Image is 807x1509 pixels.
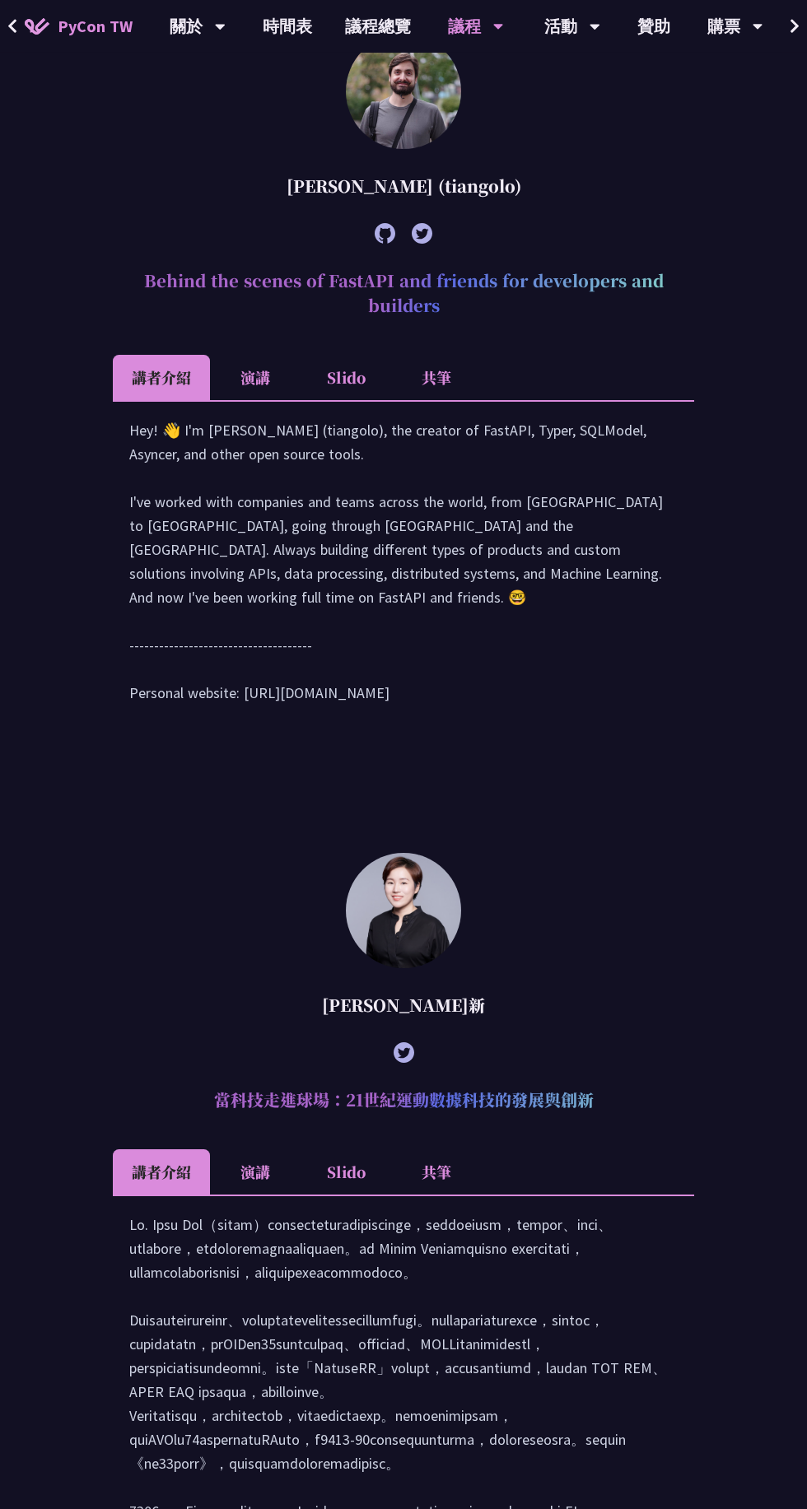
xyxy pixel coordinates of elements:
[113,1149,210,1195] li: 講者介紹
[113,256,694,330] h2: Behind the scenes of FastAPI and friends for developers and builders
[391,1149,482,1195] li: 共筆
[8,6,149,47] a: PyCon TW
[210,355,301,400] li: 演講
[113,980,694,1030] div: [PERSON_NAME]新
[391,355,482,400] li: 共筆
[113,355,210,400] li: 講者介紹
[129,418,678,721] div: Hey! 👋 I'm [PERSON_NAME] (tiangolo), the creator of FastAPI, Typer, SQLModel, Asyncer, and other ...
[301,1149,391,1195] li: Slido
[25,18,49,35] img: Home icon of PyCon TW 2025
[210,1149,301,1195] li: 演講
[301,355,391,400] li: Slido
[346,853,461,968] img: 林滿新
[113,1075,694,1125] h2: 當科技走進球場：21世紀運動數據科技的發展與創新
[346,34,461,149] img: Sebastián Ramírez (tiangolo)
[58,14,133,39] span: PyCon TW
[113,161,694,211] div: [PERSON_NAME] (tiangolo)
